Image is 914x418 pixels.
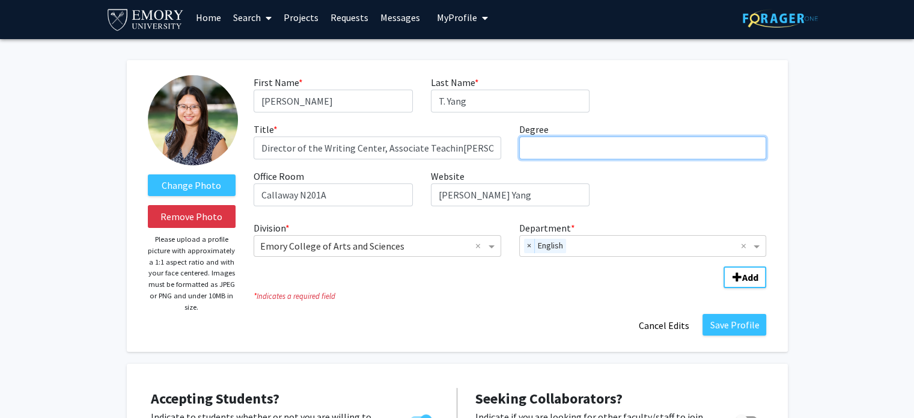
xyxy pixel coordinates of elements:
span: × [524,239,535,253]
button: Add Division/Department [724,266,766,288]
b: Add [742,271,758,283]
iframe: Chat [9,364,51,409]
img: Profile Picture [148,75,238,165]
label: ChangeProfile Picture [148,174,236,196]
span: Seeking Collaborators? [475,389,623,408]
ng-select: Division [254,235,501,257]
button: Cancel Edits [630,314,696,337]
div: Department [510,221,776,257]
span: My Profile [437,11,477,23]
span: Clear all [740,239,751,253]
label: First Name [254,75,303,90]
p: Please upload a profile picture with approximately a 1:1 aspect ratio and with your face centered... [148,234,236,313]
button: Save Profile [702,314,766,336]
ng-select: Department [519,235,767,257]
img: ForagerOne Logo [743,9,818,28]
label: Website [431,169,465,183]
label: Last Name [431,75,479,90]
span: Accepting Students? [151,389,279,408]
label: Degree [519,122,549,137]
img: Emory University Logo [106,5,186,32]
button: Remove Photo [148,205,236,228]
span: English [535,239,566,253]
span: Clear all [475,239,486,253]
label: Office Room [254,169,304,183]
label: Title [254,122,278,137]
div: Division [245,221,510,257]
i: Indicates a required field [254,290,766,302]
